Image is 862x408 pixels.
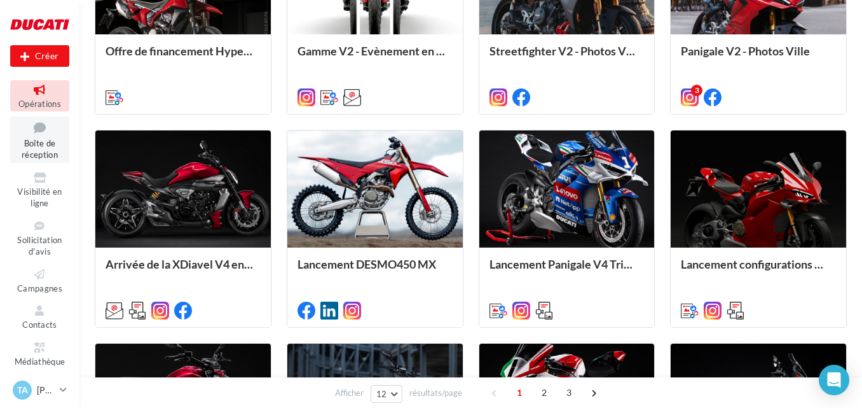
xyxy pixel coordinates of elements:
[681,45,836,70] div: Panigale V2 - Photos Ville
[489,45,645,70] div: Streetfighter V2 - Photos Ville
[22,138,58,160] span: Boîte de réception
[37,384,55,397] p: [PERSON_NAME]
[10,265,69,296] a: Campagnes
[335,387,364,399] span: Afficher
[371,385,403,403] button: 12
[10,301,69,332] a: Contacts
[15,356,65,367] span: Médiathèque
[298,258,453,283] div: Lancement DESMO450 MX
[10,378,69,402] a: TA [PERSON_NAME]
[10,338,69,369] a: Médiathèque
[10,116,69,163] a: Boîte de réception
[10,80,69,111] a: Opérations
[409,387,462,399] span: résultats/page
[17,384,28,397] span: TA
[10,45,69,67] div: Nouvelle campagne
[681,258,836,283] div: Lancement configurations Carbone et Carbone Pro pour la Panigale V4
[298,45,453,70] div: Gamme V2 - Evènement en concession
[106,45,261,70] div: Offre de financement Hypermotard 698 Mono
[17,235,62,257] span: Sollicitation d'avis
[691,85,702,96] div: 3
[10,216,69,260] a: Sollicitation d'avis
[22,320,57,330] span: Contacts
[819,365,849,395] div: Open Intercom Messenger
[10,45,69,67] button: Créer
[18,99,61,109] span: Opérations
[509,383,530,403] span: 1
[559,383,579,403] span: 3
[106,258,261,283] div: Arrivée de la XDiavel V4 en concession
[489,258,645,283] div: Lancement Panigale V4 Tricolore Italia MY25
[17,283,62,293] span: Campagnes
[376,389,387,399] span: 12
[10,168,69,211] a: Visibilité en ligne
[534,383,554,403] span: 2
[17,186,62,209] span: Visibilité en ligne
